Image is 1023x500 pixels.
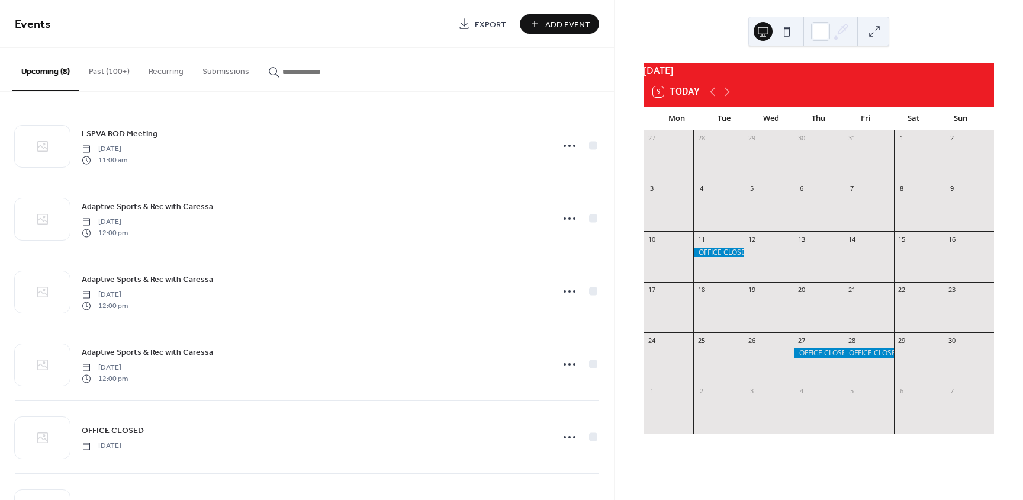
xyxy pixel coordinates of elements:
[842,107,890,130] div: Fri
[797,286,806,294] div: 20
[748,107,795,130] div: Wed
[847,386,856,395] div: 5
[897,286,906,294] div: 22
[847,134,856,143] div: 31
[545,18,590,31] span: Add Event
[947,134,956,143] div: 2
[897,184,906,193] div: 8
[697,235,706,243] div: 11
[897,134,906,143] div: 1
[647,134,656,143] div: 27
[82,200,213,213] a: Adaptive Sports & Rec with Caressa
[897,235,906,243] div: 15
[947,184,956,193] div: 9
[475,18,506,31] span: Export
[747,336,756,345] div: 26
[82,345,213,359] a: Adaptive Sports & Rec with Caressa
[947,235,956,243] div: 16
[700,107,748,130] div: Tue
[82,290,128,300] span: [DATE]
[847,235,856,243] div: 14
[647,184,656,193] div: 3
[890,107,937,130] div: Sat
[647,235,656,243] div: 10
[647,386,656,395] div: 1
[697,336,706,345] div: 25
[747,134,756,143] div: 29
[82,363,128,373] span: [DATE]
[82,424,144,437] a: OFFICE CLOSED
[797,386,806,395] div: 4
[79,48,139,90] button: Past (100+)
[697,184,706,193] div: 4
[449,14,515,34] a: Export
[947,286,956,294] div: 23
[947,336,956,345] div: 30
[847,336,856,345] div: 28
[649,84,704,100] button: 9Today
[797,235,806,243] div: 13
[653,107,700,130] div: Mon
[747,184,756,193] div: 5
[82,155,127,165] span: 11:00 am
[847,286,856,294] div: 21
[647,286,656,294] div: 17
[82,300,128,311] span: 12:00 pm
[82,127,157,140] a: LSPVA BOD Meeting
[82,201,213,213] span: Adaptive Sports & Rec with Caressa
[947,386,956,395] div: 7
[697,286,706,294] div: 18
[697,134,706,143] div: 28
[847,184,856,193] div: 7
[82,373,128,384] span: 12:00 pm
[82,441,121,451] span: [DATE]
[797,184,806,193] div: 6
[82,128,157,140] span: LSPVA BOD Meeting
[647,336,656,345] div: 24
[82,347,213,359] span: Adaptive Sports & Rec with Caressa
[82,273,213,286] a: Adaptive Sports & Rec with Caressa
[82,227,128,238] span: 12:00 pm
[797,336,806,345] div: 27
[82,144,127,155] span: [DATE]
[693,248,744,258] div: OFFICE CLOSED
[794,348,844,358] div: OFFICE CLOSED
[795,107,842,130] div: Thu
[82,425,144,437] span: OFFICE CLOSED
[747,286,756,294] div: 19
[82,217,128,227] span: [DATE]
[747,386,756,395] div: 3
[15,13,51,36] span: Events
[520,14,599,34] button: Add Event
[82,274,213,286] span: Adaptive Sports & Rec with Caressa
[139,48,193,90] button: Recurring
[697,386,706,395] div: 2
[897,336,906,345] div: 29
[12,48,79,91] button: Upcoming (8)
[747,235,756,243] div: 12
[897,386,906,395] div: 6
[797,134,806,143] div: 30
[644,63,994,78] div: [DATE]
[937,107,985,130] div: Sun
[844,348,894,358] div: OFFICE CLOSED
[193,48,259,90] button: Submissions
